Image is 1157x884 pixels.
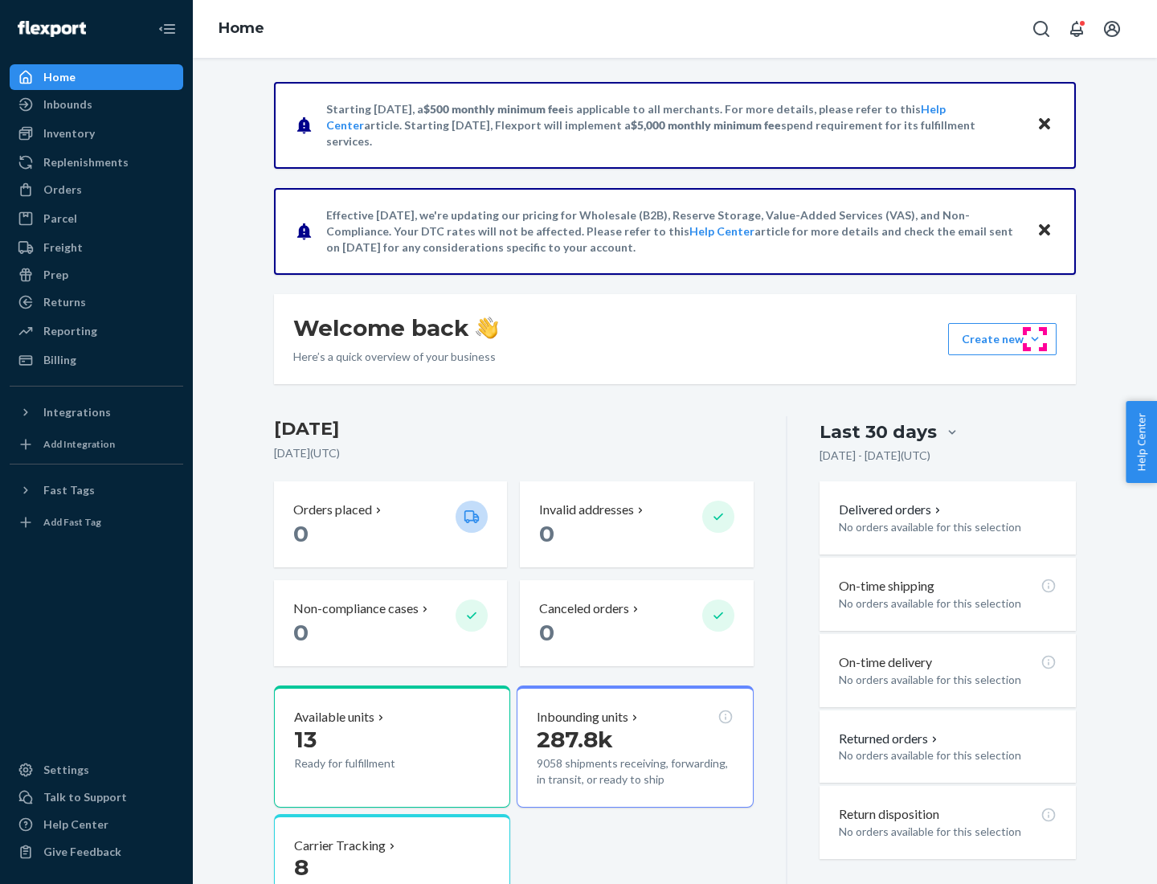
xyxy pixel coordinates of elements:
[839,653,932,672] p: On-time delivery
[43,352,76,368] div: Billing
[948,323,1057,355] button: Create new
[539,600,629,618] p: Canceled orders
[43,211,77,227] div: Parcel
[206,6,277,52] ol: breadcrumbs
[43,404,111,420] div: Integrations
[820,448,930,464] p: [DATE] - [DATE] ( UTC )
[10,149,183,175] a: Replenishments
[43,482,95,498] div: Fast Tags
[520,481,753,567] button: Invalid addresses 0
[1034,219,1055,243] button: Close
[293,600,419,618] p: Non-compliance cases
[10,289,183,315] a: Returns
[274,416,754,442] h3: [DATE]
[274,445,754,461] p: [DATE] ( UTC )
[10,177,183,203] a: Orders
[43,154,129,170] div: Replenishments
[10,92,183,117] a: Inbounds
[537,755,733,788] p: 9058 shipments receiving, forwarding, in transit, or ready to ship
[18,21,86,37] img: Flexport logo
[839,730,941,748] button: Returned orders
[820,419,937,444] div: Last 30 days
[1034,113,1055,137] button: Close
[517,686,753,808] button: Inbounding units287.8k9058 shipments receiving, forwarding, in transit, or ready to ship
[539,520,554,547] span: 0
[537,726,613,753] span: 287.8k
[689,224,754,238] a: Help Center
[839,747,1057,763] p: No orders available for this selection
[293,313,498,342] h1: Welcome back
[274,481,507,567] button: Orders placed 0
[43,789,127,805] div: Talk to Support
[43,844,121,860] div: Give Feedback
[10,399,183,425] button: Integrations
[839,577,934,595] p: On-time shipping
[1025,13,1057,45] button: Open Search Box
[43,762,89,778] div: Settings
[293,501,372,519] p: Orders placed
[43,96,92,113] div: Inbounds
[839,672,1057,688] p: No orders available for this selection
[476,317,498,339] img: hand-wave emoji
[10,235,183,260] a: Freight
[539,501,634,519] p: Invalid addresses
[294,726,317,753] span: 13
[10,206,183,231] a: Parcel
[1061,13,1093,45] button: Open notifications
[294,708,374,726] p: Available units
[151,13,183,45] button: Close Navigation
[43,125,95,141] div: Inventory
[326,207,1021,256] p: Effective [DATE], we're updating our pricing for Wholesale (B2B), Reserve Storage, Value-Added Se...
[43,182,82,198] div: Orders
[839,824,1057,840] p: No orders available for this selection
[43,437,115,451] div: Add Integration
[839,805,939,824] p: Return disposition
[294,755,443,771] p: Ready for fulfillment
[10,262,183,288] a: Prep
[294,837,386,855] p: Carrier Tracking
[10,839,183,865] button: Give Feedback
[520,580,753,666] button: Canceled orders 0
[43,294,86,310] div: Returns
[43,816,108,833] div: Help Center
[43,515,101,529] div: Add Fast Tag
[1096,13,1128,45] button: Open account menu
[10,318,183,344] a: Reporting
[10,347,183,373] a: Billing
[10,757,183,783] a: Settings
[274,686,510,808] button: Available units13Ready for fulfillment
[294,853,309,881] span: 8
[10,121,183,146] a: Inventory
[631,118,781,132] span: $5,000 monthly minimum fee
[293,349,498,365] p: Here’s a quick overview of your business
[537,708,628,726] p: Inbounding units
[293,619,309,646] span: 0
[274,580,507,666] button: Non-compliance cases 0
[43,69,76,85] div: Home
[43,323,97,339] div: Reporting
[326,101,1021,149] p: Starting [DATE], a is applicable to all merchants. For more details, please refer to this article...
[43,267,68,283] div: Prep
[293,520,309,547] span: 0
[10,510,183,535] a: Add Fast Tag
[839,595,1057,612] p: No orders available for this selection
[10,812,183,837] a: Help Center
[10,477,183,503] button: Fast Tags
[10,784,183,810] a: Talk to Support
[10,432,183,457] a: Add Integration
[839,519,1057,535] p: No orders available for this selection
[43,239,83,256] div: Freight
[219,19,264,37] a: Home
[1126,401,1157,483] button: Help Center
[539,619,554,646] span: 0
[10,64,183,90] a: Home
[839,501,944,519] button: Delivered orders
[423,102,565,116] span: $500 monthly minimum fee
